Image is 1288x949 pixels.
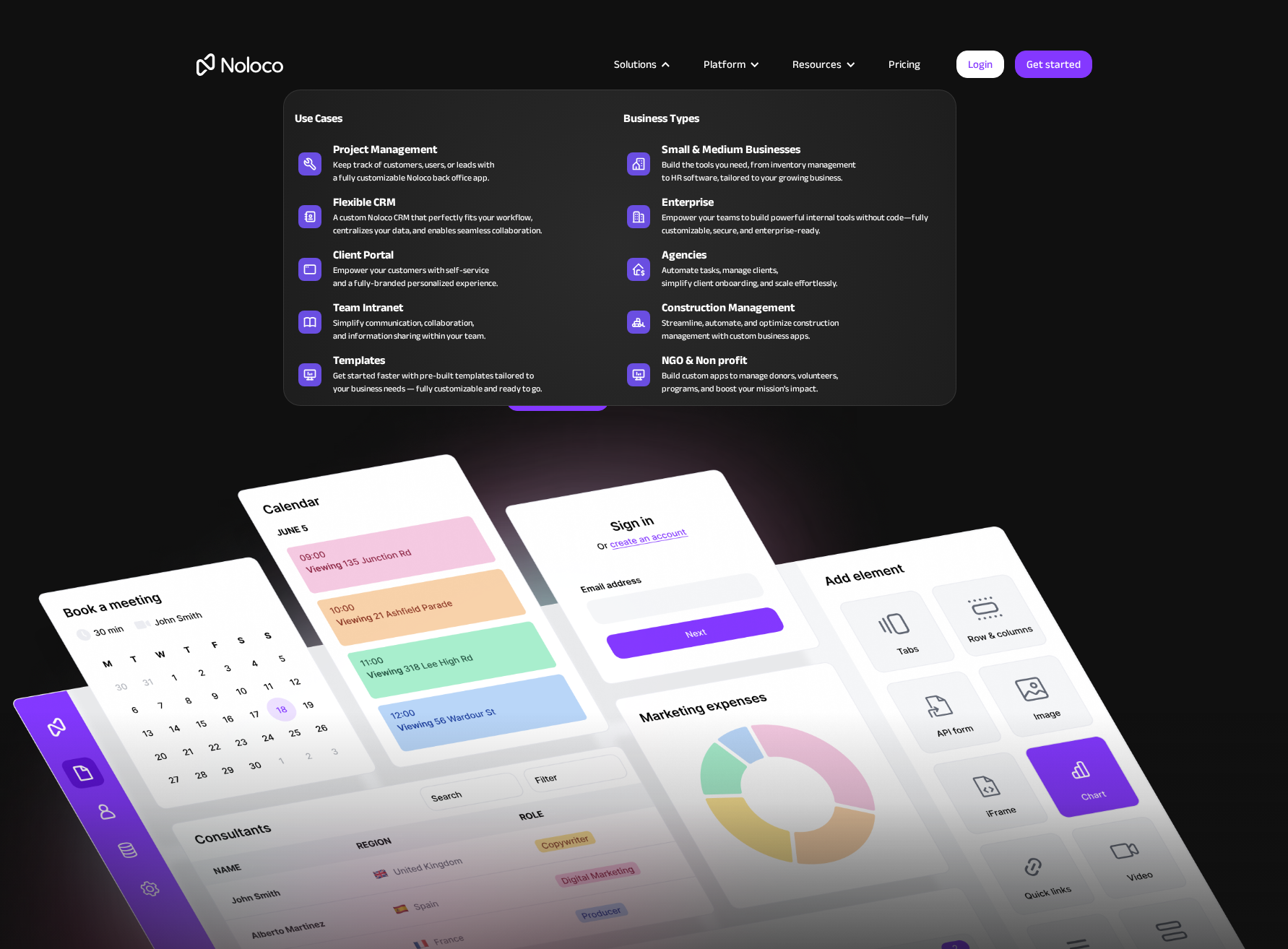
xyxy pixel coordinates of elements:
div: Streamline, automate, and optimize construction management with custom business apps. [662,316,839,342]
a: AgenciesAutomate tasks, manage clients,simplify client onboarding, and scale effortlessly. [620,243,948,292]
a: Login [956,51,1004,78]
div: Client Portal [333,246,626,264]
a: Project ManagementKeep track of customers, users, or leads witha fully customizable Noloco back o... [291,138,620,187]
a: Pricing [870,55,938,74]
div: Empower your customers with self-service and a fully-branded personalized experience. [333,264,498,290]
div: NGO & Non profit [662,352,955,369]
a: Get started [1015,51,1092,78]
div: Small & Medium Businesses [662,141,955,158]
div: Construction Management [662,299,955,316]
div: Resources [774,55,870,74]
a: Small & Medium BusinessesBuild the tools you need, from inventory managementto HR software, tailo... [620,138,948,187]
a: Flexible CRMA custom Noloco CRM that perfectly fits your workflow,centralizes your data, and enab... [291,191,620,240]
a: EnterpriseEmpower your teams to build powerful internal tools without code—fully customizable, se... [620,191,948,240]
a: Construction ManagementStreamline, automate, and optimize constructionmanagement with custom busi... [620,296,948,345]
a: NGO & Non profitBuild custom apps to manage donors, volunteers,programs, and boost your mission’s... [620,349,948,398]
div: A custom Noloco CRM that perfectly fits your workflow, centralizes your data, and enables seamles... [333,211,542,237]
div: Automate tasks, manage clients, simplify client onboarding, and scale effortlessly. [662,264,837,290]
div: Simplify communication, collaboration, and information sharing within your team. [333,316,485,342]
div: Get started faster with pre-built templates tailored to your business needs — fully customizable ... [333,369,542,395]
div: Solutions [596,55,686,74]
nav: Solutions [283,69,956,406]
a: Use Cases [291,101,620,134]
a: TemplatesGet started faster with pre-built templates tailored toyour business needs — fully custo... [291,349,620,398]
a: Team IntranetSimplify communication, collaboration,and information sharing within your team. [291,296,620,345]
div: Build custom apps to manage donors, volunteers, programs, and boost your mission’s impact. [662,369,838,395]
div: Agencies [662,246,955,264]
div: Business Types [620,110,778,127]
div: Empower your teams to build powerful internal tools without code—fully customizable, secure, and ... [662,211,941,237]
h2: Business Apps for Teams [196,149,1092,264]
div: Team Intranet [333,299,626,316]
a: Client PortalEmpower your customers with self-serviceand a fully-branded personalized experience. [291,243,620,292]
div: Platform [686,55,774,74]
div: Flexible CRM [333,194,626,211]
div: Platform [704,55,745,74]
div: Solutions [614,55,657,74]
div: Build the tools you need, from inventory management to HR software, tailored to your growing busi... [662,158,856,184]
div: Use Cases [291,110,449,127]
div: Templates [333,352,626,369]
div: Enterprise [662,194,955,211]
a: Business Types [620,101,948,134]
div: Resources [792,55,842,74]
a: home [196,53,283,76]
div: Project Management [333,141,626,158]
div: Keep track of customers, users, or leads with a fully customizable Noloco back office app. [333,158,494,184]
